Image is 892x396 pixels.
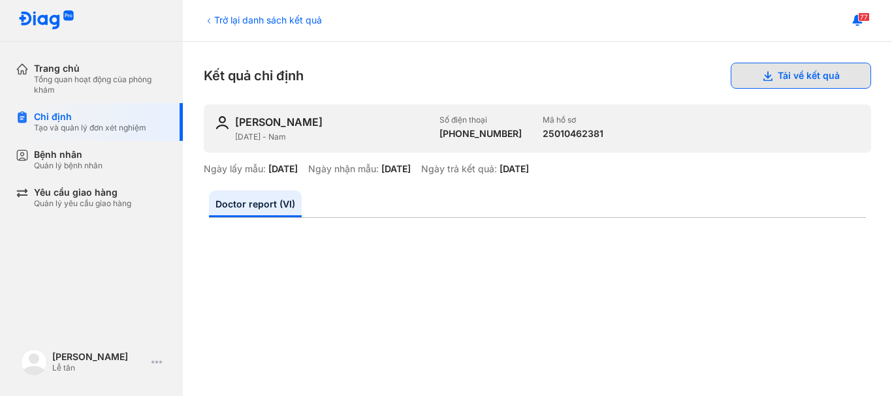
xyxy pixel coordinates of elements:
div: Trang chủ [34,63,167,74]
div: Tạo và quản lý đơn xét nghiệm [34,123,146,133]
button: Tải về kết quả [731,63,871,89]
div: Yêu cầu giao hàng [34,187,131,198]
div: Quản lý bệnh nhân [34,160,103,171]
div: Số điện thoại [439,115,522,125]
div: [DATE] - Nam [235,132,429,142]
div: Bệnh nhân [34,149,103,160]
div: 25010462381 [543,128,603,140]
div: Ngày nhận mẫu: [308,163,379,175]
div: Quản lý yêu cầu giao hàng [34,198,131,209]
div: Mã hồ sơ [543,115,603,125]
div: Kết quả chỉ định [204,63,871,89]
div: [PERSON_NAME] [235,115,323,129]
img: logo [21,349,47,375]
img: logo [18,10,74,31]
div: Tổng quan hoạt động của phòng khám [34,74,167,95]
img: user-icon [214,115,230,130]
div: [PHONE_NUMBER] [439,128,522,140]
div: Ngày lấy mẫu: [204,163,266,175]
a: Doctor report (VI) [209,190,302,217]
div: Trở lại danh sách kết quả [204,13,322,27]
div: Lễ tân [52,363,146,373]
div: Chỉ định [34,111,146,123]
div: Ngày trả kết quả: [421,163,497,175]
div: [PERSON_NAME] [52,351,146,363]
div: [DATE] [500,163,529,175]
div: [DATE] [381,163,411,175]
span: 77 [858,12,870,22]
div: [DATE] [268,163,298,175]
